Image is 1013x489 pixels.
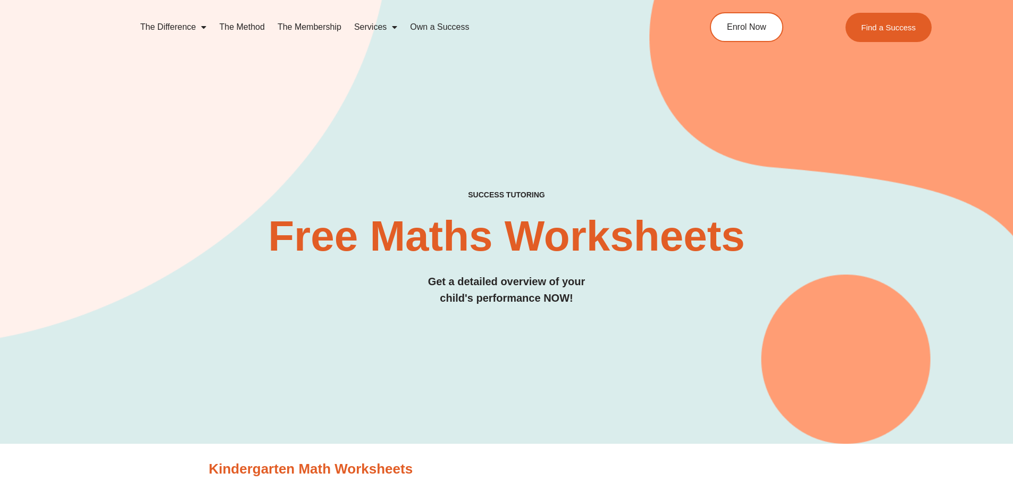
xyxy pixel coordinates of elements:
[271,15,348,39] a: The Membership
[81,273,932,306] h3: Get a detailed overview of your child's performance NOW!
[134,15,662,39] nav: Menu
[81,190,932,200] h4: SUCCESS TUTORING​
[404,15,475,39] a: Own a Success
[727,23,766,31] span: Enrol Now
[710,12,783,42] a: Enrol Now
[213,15,271,39] a: The Method
[209,460,805,478] h3: Kindergarten Math Worksheets
[348,15,404,39] a: Services
[845,13,932,42] a: Find a Success
[81,215,932,258] h2: Free Maths Worksheets​
[861,23,916,31] span: Find a Success
[134,15,213,39] a: The Difference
